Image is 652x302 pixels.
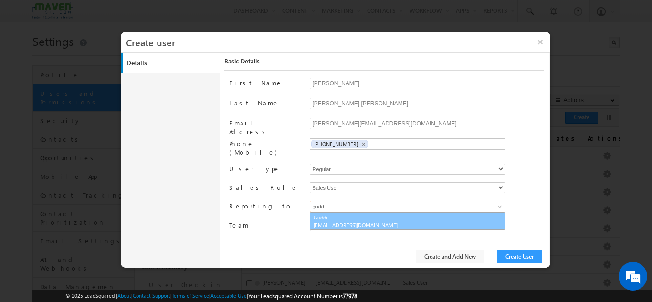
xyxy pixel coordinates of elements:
[493,202,505,211] a: Show All Items
[248,292,357,300] span: Your Leadsquared Account Number is
[172,292,209,299] a: Terms of Service
[497,250,542,263] button: Create User
[157,5,179,28] div: Minimize live chat window
[229,201,302,210] label: Reporting to
[140,234,173,247] em: Submit
[210,292,247,299] a: Acceptable Use
[224,57,544,71] div: Basic Details
[123,53,222,73] a: Details
[343,292,357,300] span: 77978
[229,164,302,173] label: User Type
[12,88,174,226] textarea: Type your message and click 'Submit'
[117,292,131,299] a: About
[133,292,170,299] a: Contact Support
[361,140,366,148] span: ×
[229,98,302,107] label: Last Name
[310,201,505,212] input: Type to Search
[50,50,160,62] div: Leave a message
[530,32,550,52] button: ×
[229,220,302,229] label: Team
[314,141,358,147] span: [PHONE_NUMBER]
[314,221,400,229] span: [EMAIL_ADDRESS][DOMAIN_NAME]
[65,292,357,301] span: © 2025 LeadSquared | | | | |
[310,212,505,230] a: Guddi
[229,182,302,192] label: Sales Role
[229,138,302,156] label: Phone (Mobile)
[229,78,302,87] label: First Name
[16,50,40,62] img: d_60004797649_company_0_60004797649
[416,250,484,263] button: Create and Add New
[126,32,550,52] h3: Create user
[229,118,302,136] label: Email Address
